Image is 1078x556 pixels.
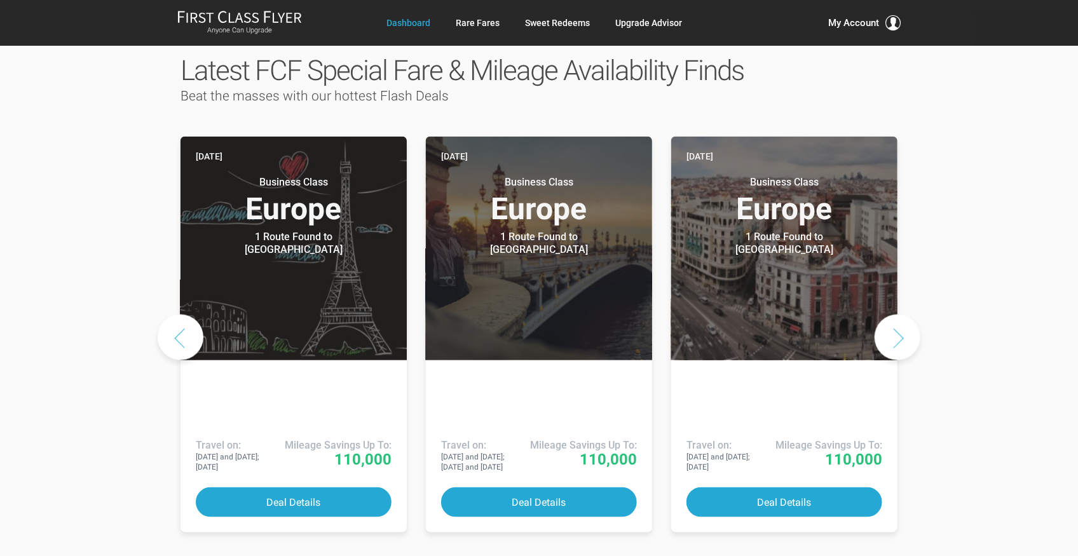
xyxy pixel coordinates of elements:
a: First Class FlyerAnyone Can Upgrade [177,10,302,36]
time: [DATE] [196,149,222,163]
h3: Europe [686,176,882,224]
a: [DATE] Business ClassEurope 1 Route Found to [GEOGRAPHIC_DATA] Use These Miles / Points: Travel o... [671,137,897,532]
button: Deal Details [686,487,882,517]
div: 1 Route Found to [GEOGRAPHIC_DATA] [460,231,618,256]
span: Latest FCF Special Fare & Mileage Availability Finds [181,54,744,87]
time: [DATE] [686,149,713,163]
time: [DATE] [441,149,468,163]
h3: Europe [441,176,637,224]
a: Upgrade Advisor [615,11,682,34]
a: [DATE] Business ClassEurope 1 Route Found to [GEOGRAPHIC_DATA] Use These Miles / Points: Travel o... [181,137,407,532]
button: Next slide [875,315,920,360]
a: Sweet Redeems [525,11,590,34]
button: Deal Details [441,487,637,517]
small: Business Class [705,176,864,189]
div: 1 Route Found to [GEOGRAPHIC_DATA] [705,231,864,256]
h3: Europe [196,176,392,224]
button: My Account [828,15,901,31]
small: Anyone Can Upgrade [177,26,302,35]
small: Business Class [460,176,618,189]
small: Business Class [214,176,373,189]
button: Deal Details [196,487,392,517]
a: [DATE] Business ClassEurope 1 Route Found to [GEOGRAPHIC_DATA] Use These Miles / Points: Travel o... [426,137,652,532]
div: 1 Route Found to [GEOGRAPHIC_DATA] [214,231,373,256]
span: Beat the masses with our hottest Flash Deals [181,88,449,104]
img: First Class Flyer [177,10,302,24]
a: Dashboard [386,11,430,34]
span: My Account [828,15,879,31]
button: Previous slide [158,315,203,360]
a: Rare Fares [456,11,500,34]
